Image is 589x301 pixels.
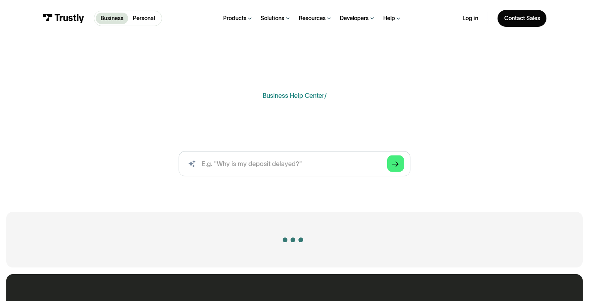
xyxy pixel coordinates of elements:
div: Solutions [261,15,284,22]
div: / [324,92,327,99]
a: Business [96,13,128,24]
div: Resources [299,15,326,22]
input: search [179,151,410,177]
a: Business Help Center [263,92,324,99]
p: Business [101,14,123,22]
div: Products [223,15,246,22]
a: Personal [128,13,160,24]
div: Developers [340,15,369,22]
div: Contact Sales [504,15,540,22]
a: Log in [462,15,478,22]
a: Contact Sales [498,10,546,27]
div: Help [383,15,395,22]
p: Personal [133,14,155,22]
img: Trustly Logo [43,14,84,22]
